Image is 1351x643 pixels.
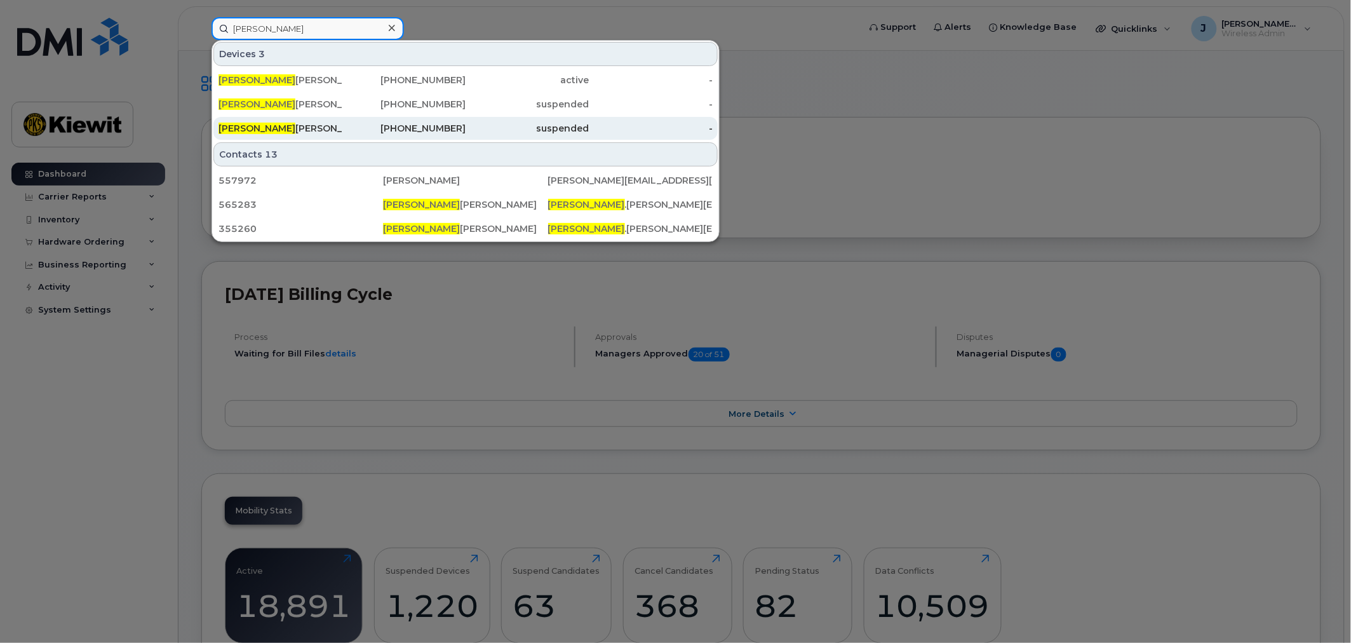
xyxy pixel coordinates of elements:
[548,174,713,187] div: [PERSON_NAME][EMAIL_ADDRESS][PERSON_NAME][PERSON_NAME][DOMAIN_NAME]
[589,74,713,86] div: -
[342,74,466,86] div: [PHONE_NUMBER]
[589,98,713,111] div: -
[548,199,625,210] span: [PERSON_NAME]
[213,217,718,240] a: 355260[PERSON_NAME][PERSON_NAME][PERSON_NAME].[PERSON_NAME][EMAIL_ADDRESS][PERSON_NAME][DOMAIN_NAME]
[342,122,466,135] div: [PHONE_NUMBER]
[548,223,625,234] span: [PERSON_NAME]
[213,169,718,192] a: 557972[PERSON_NAME][PERSON_NAME][EMAIL_ADDRESS][PERSON_NAME][PERSON_NAME][DOMAIN_NAME]
[466,74,589,86] div: active
[466,98,589,111] div: suspended
[218,98,342,111] div: [PERSON_NAME]
[259,48,265,60] span: 3
[213,117,718,140] a: [PERSON_NAME][PERSON_NAME][PHONE_NUMBER]suspended-
[213,69,718,91] a: [PERSON_NAME][PERSON_NAME][PHONE_NUMBER]active-
[213,193,718,216] a: 565283[PERSON_NAME][PERSON_NAME][PERSON_NAME].[PERSON_NAME][EMAIL_ADDRESS][PERSON_NAME][DOMAIN_NAME]
[218,123,295,134] span: [PERSON_NAME]
[213,142,718,166] div: Contacts
[548,198,713,211] div: .[PERSON_NAME][EMAIL_ADDRESS][PERSON_NAME][DOMAIN_NAME]
[342,98,466,111] div: [PHONE_NUMBER]
[213,42,718,66] div: Devices
[265,148,278,161] span: 13
[466,122,589,135] div: suspended
[218,198,383,211] div: 565283
[1296,588,1341,633] iframe: Messenger Launcher
[548,222,713,235] div: .[PERSON_NAME][EMAIL_ADDRESS][PERSON_NAME][DOMAIN_NAME]
[383,222,548,235] div: [PERSON_NAME]
[383,198,548,211] div: [PERSON_NAME]
[218,222,383,235] div: 355260
[218,98,295,110] span: [PERSON_NAME]
[218,74,295,86] span: [PERSON_NAME]
[383,223,460,234] span: [PERSON_NAME]
[218,174,383,187] div: 557972
[213,93,718,116] a: [PERSON_NAME][PERSON_NAME][PHONE_NUMBER]suspended-
[383,199,460,210] span: [PERSON_NAME]
[383,174,548,187] div: [PERSON_NAME]
[218,122,342,135] div: [PERSON_NAME]
[589,122,713,135] div: -
[218,74,342,86] div: [PERSON_NAME]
